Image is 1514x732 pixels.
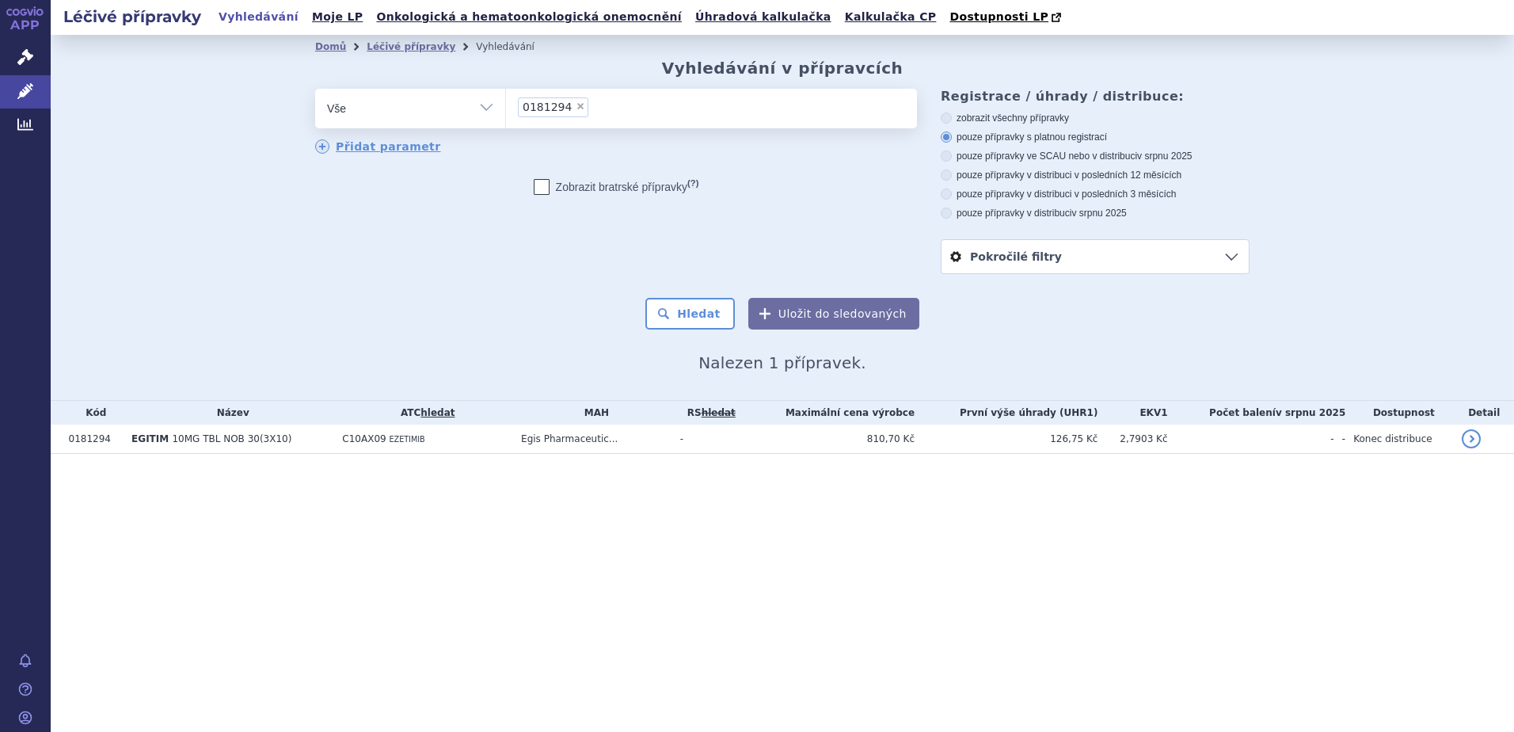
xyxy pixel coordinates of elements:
a: Moje LP [307,6,367,28]
th: MAH [513,401,672,425]
td: 0181294 [61,425,124,454]
span: Nalezen 1 přípravek. [698,353,866,372]
td: Konec distribuce [1345,425,1454,454]
input: 0181294 [593,97,602,116]
a: vyhledávání neobsahuje žádnou platnou referenční skupinu [702,407,736,418]
a: Pokročilé filtry [941,240,1249,273]
a: Vyhledávání [214,6,303,28]
a: detail [1462,429,1481,448]
th: První výše úhrady (UHR1) [915,401,1097,425]
label: pouze přípravky v distribuci v posledních 12 měsících [941,169,1250,181]
a: Kalkulačka CP [840,6,941,28]
label: Zobrazit bratrské přípravky [534,179,699,195]
th: ATC [334,401,513,425]
li: Vyhledávání [476,35,555,59]
td: - [1334,425,1346,454]
span: v srpnu 2025 [1276,407,1345,418]
td: 2,7903 Kč [1097,425,1167,454]
th: Detail [1454,401,1514,425]
th: Kód [61,401,124,425]
span: 0181294 [523,101,572,112]
th: Dostupnost [1345,401,1454,425]
span: v srpnu 2025 [1071,208,1126,219]
a: Onkologická a hematoonkologická onemocnění [371,6,687,28]
span: × [576,101,585,111]
del: hledat [702,407,736,418]
label: pouze přípravky v distribuci v posledních 3 měsících [941,188,1250,200]
td: 126,75 Kč [915,425,1097,454]
h2: Léčivé přípravky [51,6,214,28]
th: Počet balení [1168,401,1346,425]
button: Uložit do sledovaných [748,298,919,330]
h3: Registrace / úhrady / distribuce: [941,89,1250,104]
label: pouze přípravky ve SCAU nebo v distribuci [941,150,1250,162]
a: Přidat parametr [315,139,441,154]
td: 810,70 Kč [743,425,915,454]
span: C10AX09 [342,433,386,444]
abbr: (?) [687,178,698,189]
span: EGITIM [131,433,169,444]
label: pouze přípravky s platnou registrací [941,131,1250,143]
span: 10MG TBL NOB 30(3X10) [172,433,291,444]
a: Léčivé přípravky [367,41,455,52]
a: Domů [315,41,346,52]
a: Úhradová kalkulačka [690,6,836,28]
h2: Vyhledávání v přípravcích [662,59,903,78]
td: - [1168,425,1334,454]
th: RS [672,401,743,425]
th: Název [124,401,334,425]
span: EZETIMIB [390,435,425,444]
th: EKV1 [1097,401,1167,425]
a: hledat [420,407,455,418]
label: pouze přípravky v distribuci [941,207,1250,219]
td: - [672,425,743,454]
span: Dostupnosti LP [949,10,1048,23]
button: Hledat [645,298,735,330]
td: Egis Pharmaceutic... [513,425,672,454]
th: Maximální cena výrobce [743,401,915,425]
span: v srpnu 2025 [1137,151,1192,162]
a: Dostupnosti LP [945,6,1069,29]
label: zobrazit všechny přípravky [941,112,1250,124]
